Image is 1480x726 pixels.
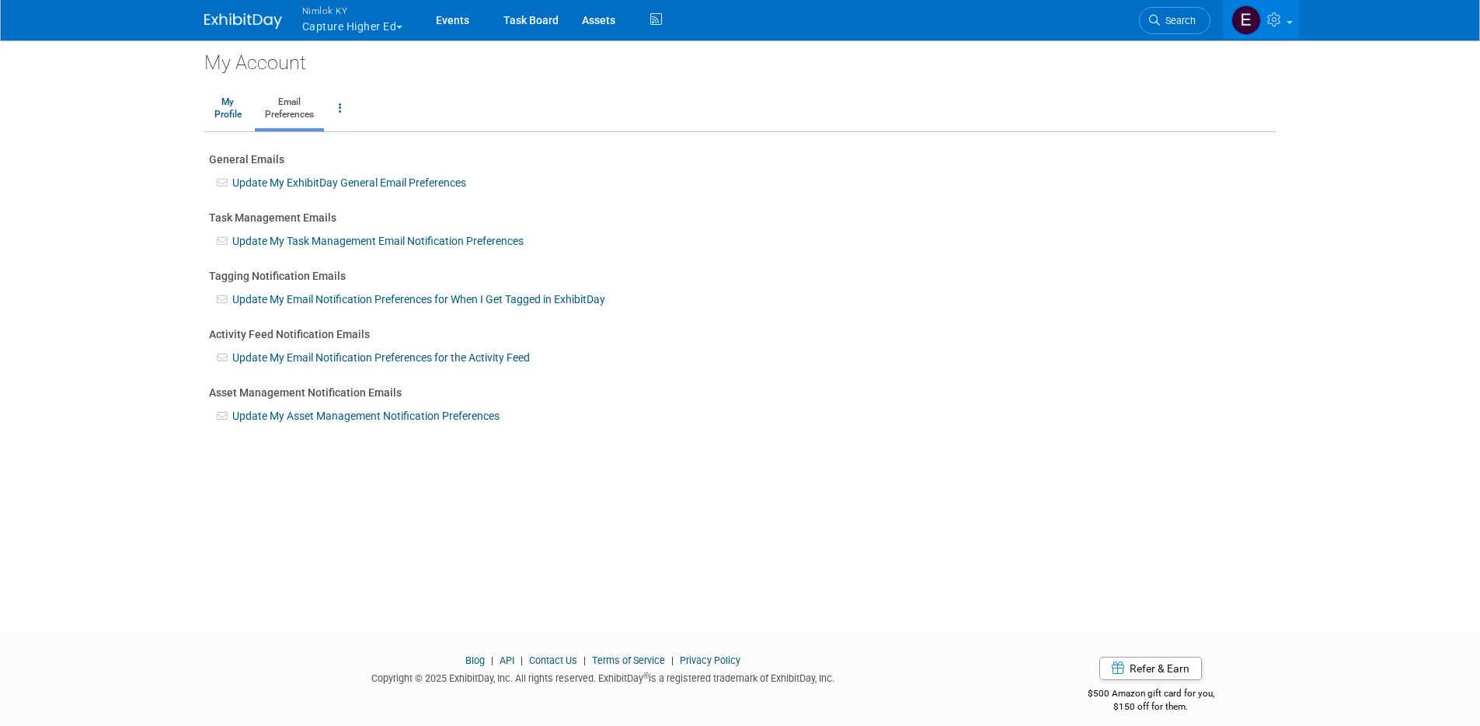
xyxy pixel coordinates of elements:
div: Activity Feed Notification Emails [209,326,1272,342]
a: MyProfile [204,89,252,128]
div: Task Management Emails [209,210,1272,225]
img: ExhibitDay [204,13,282,29]
span: | [667,654,677,666]
a: Update My Asset Management Notification Preferences [232,410,500,422]
a: API [500,654,514,666]
a: Terms of Service [592,654,665,666]
a: Contact Us [529,654,577,666]
a: Update My ExhibitDay General Email Preferences [232,176,466,189]
div: General Emails [209,152,1272,167]
a: Update My Task Management Email Notification Preferences [232,235,524,247]
div: Asset Management Notification Emails [209,385,1272,400]
a: Search [1139,7,1210,34]
a: Blog [465,654,485,666]
div: $500 Amazon gift card for you, [1026,677,1276,713]
span: Nimlok KY [302,2,403,19]
div: Tagging Notification Emails [209,268,1272,284]
img: Elizabeth Griffin [1231,5,1261,35]
div: $150 off for them. [1026,700,1276,714]
a: Update My Email Notification Preferences for When I Get Tagged in ExhibitDay [232,293,605,305]
a: Update My Email Notification Preferences for the Activity Feed [232,351,530,364]
div: Copyright © 2025 ExhibitDay, Inc. All rights reserved. ExhibitDay is a registered trademark of Ex... [204,668,1003,686]
span: | [580,654,590,666]
span: | [517,654,527,666]
span: Search [1160,15,1196,26]
a: Privacy Policy [680,654,740,666]
div: My Account [204,39,1276,76]
a: EmailPreferences [255,89,324,128]
sup: ® [643,672,649,680]
a: Refer & Earn [1099,657,1202,680]
span: | [487,654,497,666]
